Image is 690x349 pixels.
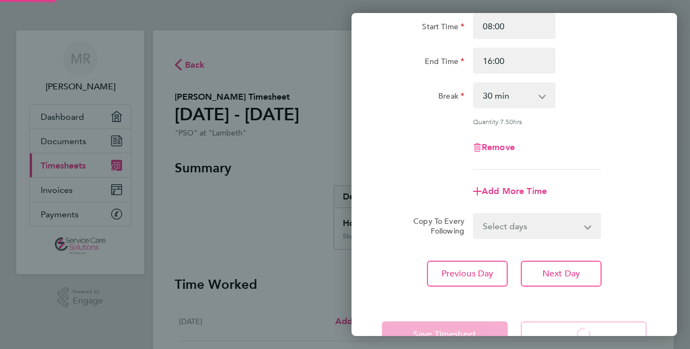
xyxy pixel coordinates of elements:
[500,117,513,126] span: 7.50
[473,48,555,74] input: E.g. 18:00
[427,261,508,287] button: Previous Day
[473,143,515,152] button: Remove
[405,216,464,236] label: Copy To Every Following
[473,13,555,39] input: E.g. 08:00
[473,187,547,196] button: Add More Time
[425,56,464,69] label: End Time
[438,91,464,104] label: Break
[422,22,464,35] label: Start Time
[482,142,515,152] span: Remove
[473,117,601,126] div: Quantity: hrs
[482,186,547,196] span: Add More Time
[521,261,602,287] button: Next Day
[542,268,580,279] span: Next Day
[442,268,494,279] span: Previous Day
